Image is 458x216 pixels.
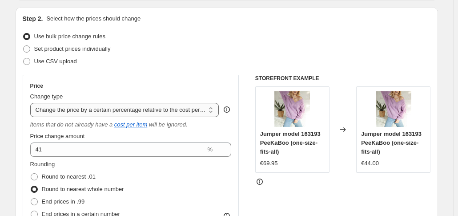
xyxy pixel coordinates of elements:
[260,159,278,168] div: €69.95
[207,146,213,153] span: %
[361,159,379,168] div: €44.00
[114,121,147,128] a: cost per item
[34,45,111,52] span: Set product prices individually
[30,82,43,90] h3: Price
[260,130,321,155] span: Jumper model 163193 PeeKaBoo (one-size-fits-all)
[34,33,105,40] span: Use bulk price change rules
[30,121,113,128] i: Items that do not already have a
[42,198,85,205] span: End prices in .99
[30,133,85,139] span: Price change amount
[255,75,431,82] h6: STOREFRONT EXAMPLE
[46,14,141,23] p: Select how the prices should change
[30,161,55,167] span: Rounding
[376,91,411,127] img: GQ89YaMdSmsltKXU781aZQ4bayWXZE_2a14a633-2ec2-476d-b1d9-783bf35899ce_80x.jpg
[34,58,77,65] span: Use CSV upload
[30,93,63,100] span: Change type
[222,105,231,114] div: help
[274,91,310,127] img: GQ89YaMdSmsltKXU781aZQ4bayWXZE_2a14a633-2ec2-476d-b1d9-783bf35899ce_80x.jpg
[42,173,96,180] span: Round to nearest .01
[149,121,188,128] i: will be ignored.
[23,14,43,23] h2: Step 2.
[30,143,206,157] input: 50
[42,186,124,192] span: Round to nearest whole number
[361,130,422,155] span: Jumper model 163193 PeeKaBoo (one-size-fits-all)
